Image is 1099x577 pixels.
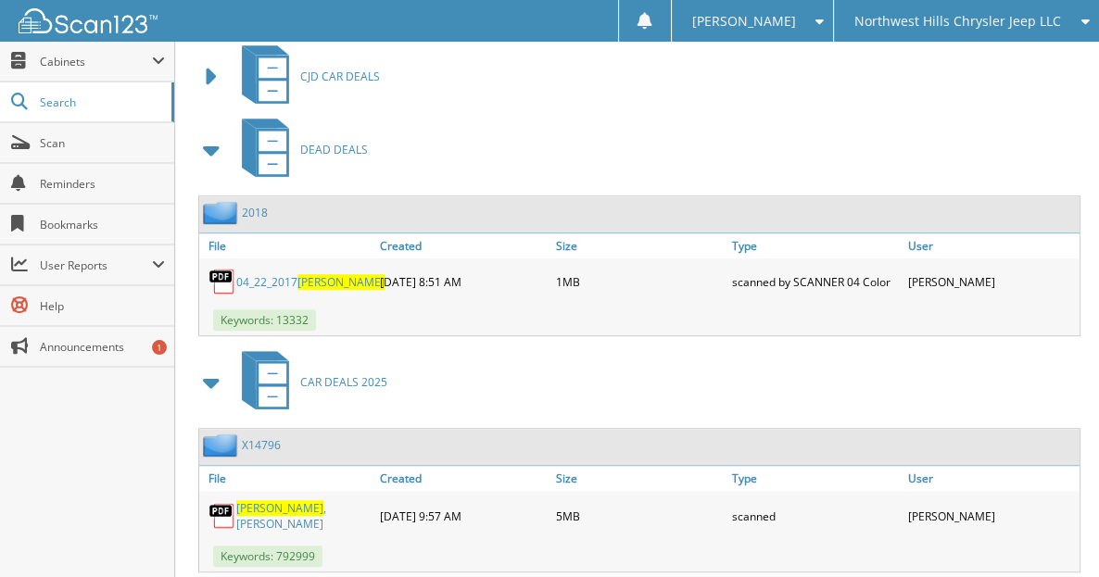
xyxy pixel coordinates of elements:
[551,466,727,491] a: Size
[231,113,368,186] a: DEAD DEALS
[208,268,236,295] img: PDF.png
[551,263,727,300] div: 1MB
[236,500,323,516] span: [PERSON_NAME]
[40,54,152,69] span: Cabinets
[19,8,158,33] img: scan123-logo-white.svg
[199,466,375,491] a: File
[300,374,387,390] span: CAR DEALS 2025
[242,205,268,220] a: 2018
[242,437,281,453] a: X14796
[40,339,165,355] span: Announcements
[199,233,375,258] a: File
[727,495,903,536] div: scanned
[236,274,385,290] a: 04_22_2017[PERSON_NAME]
[231,345,387,419] a: CAR DEALS 2025
[903,466,1080,491] a: User
[208,502,236,530] img: PDF.png
[300,69,380,84] span: CJD CAR DEALS
[231,40,380,113] a: CJD CAR DEALS
[236,500,371,532] a: [PERSON_NAME], [PERSON_NAME]
[551,233,727,258] a: Size
[691,16,795,27] span: [PERSON_NAME]
[203,433,242,457] img: folder2.png
[903,495,1080,536] div: [PERSON_NAME]
[40,257,152,273] span: User Reports
[40,298,165,314] span: Help
[375,233,551,258] a: Created
[727,233,903,258] a: Type
[297,274,385,290] span: [PERSON_NAME]
[40,135,165,151] span: Scan
[375,263,551,300] div: [DATE] 8:51 AM
[727,466,903,491] a: Type
[213,309,316,331] span: Keywords: 13332
[375,495,551,536] div: [DATE] 9:57 AM
[213,546,322,567] span: Keywords: 792999
[551,495,727,536] div: 5MB
[375,466,551,491] a: Created
[727,263,903,300] div: scanned by SCANNER 04 Color
[152,340,167,355] div: 1
[203,201,242,224] img: folder2.png
[40,176,165,192] span: Reminders
[903,233,1080,258] a: User
[40,94,162,110] span: Search
[40,217,165,232] span: Bookmarks
[903,263,1080,300] div: [PERSON_NAME]
[300,142,368,157] span: DEAD DEALS
[854,16,1061,27] span: Northwest Hills Chrysler Jeep LLC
